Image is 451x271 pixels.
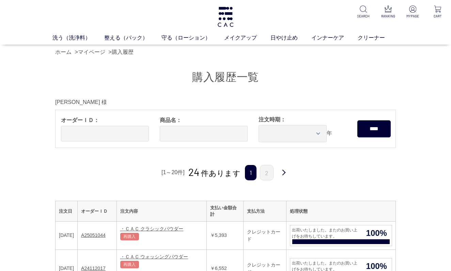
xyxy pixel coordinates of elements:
[55,70,396,85] h1: 購入履歴一覧
[81,232,106,238] a: A25051044
[116,201,206,221] th: 注文内容
[75,48,107,56] li: >
[259,116,346,124] span: 注文時期：
[290,227,361,239] span: 出荷いたしました。またのお買い上げをお待ちしています。
[358,34,399,42] a: クリーナー
[253,110,352,148] div: 年
[112,49,134,55] a: 購入履歴
[81,266,106,271] a: A24112017
[206,221,244,250] td: ￥5,393
[161,34,224,42] a: 守る（ローション）
[56,201,78,221] th: 注文日
[120,261,139,268] a: 再購入
[120,226,184,231] a: ・ＣＡＣ クラシックパウダー
[355,14,371,19] p: SEARCH
[188,166,200,178] span: 24
[244,221,286,250] td: クレジットカード
[311,34,358,42] a: インナーケア
[188,169,240,178] span: 件あります
[120,233,139,240] a: 再購入
[260,165,274,180] a: 2
[405,5,421,19] a: MYPAGE
[56,221,78,250] td: [DATE]
[217,7,234,27] img: logo
[277,165,291,181] a: 次
[245,165,256,180] span: 1
[61,116,149,124] span: オーダーＩＤ：
[78,49,105,55] a: マイページ
[104,34,161,42] a: 整える（パック）
[78,201,116,221] th: オーダーＩＤ
[108,48,135,56] li: >
[290,225,392,246] a: 出荷いたしました。またのお買い上げをお待ちしています。 100%
[55,98,396,106] div: [PERSON_NAME] 様
[380,5,396,19] a: RANKING
[160,167,186,178] div: [1～20件]
[206,201,244,221] th: 支払い金額合計
[160,116,248,124] span: 商品名：
[286,201,395,221] th: 処理状態
[270,34,311,42] a: 日やけ止め
[55,49,72,55] a: ホーム
[380,14,396,19] p: RANKING
[430,5,446,19] a: CART
[361,227,392,239] span: 100%
[355,5,371,19] a: SEARCH
[405,14,421,19] p: MYPAGE
[224,34,270,42] a: メイクアップ
[52,34,104,42] a: 洗う（洗浄料）
[430,14,446,19] p: CART
[244,201,286,221] th: 支払方法
[120,254,188,259] a: ・ＣＡＣ ウォッシングパウダー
